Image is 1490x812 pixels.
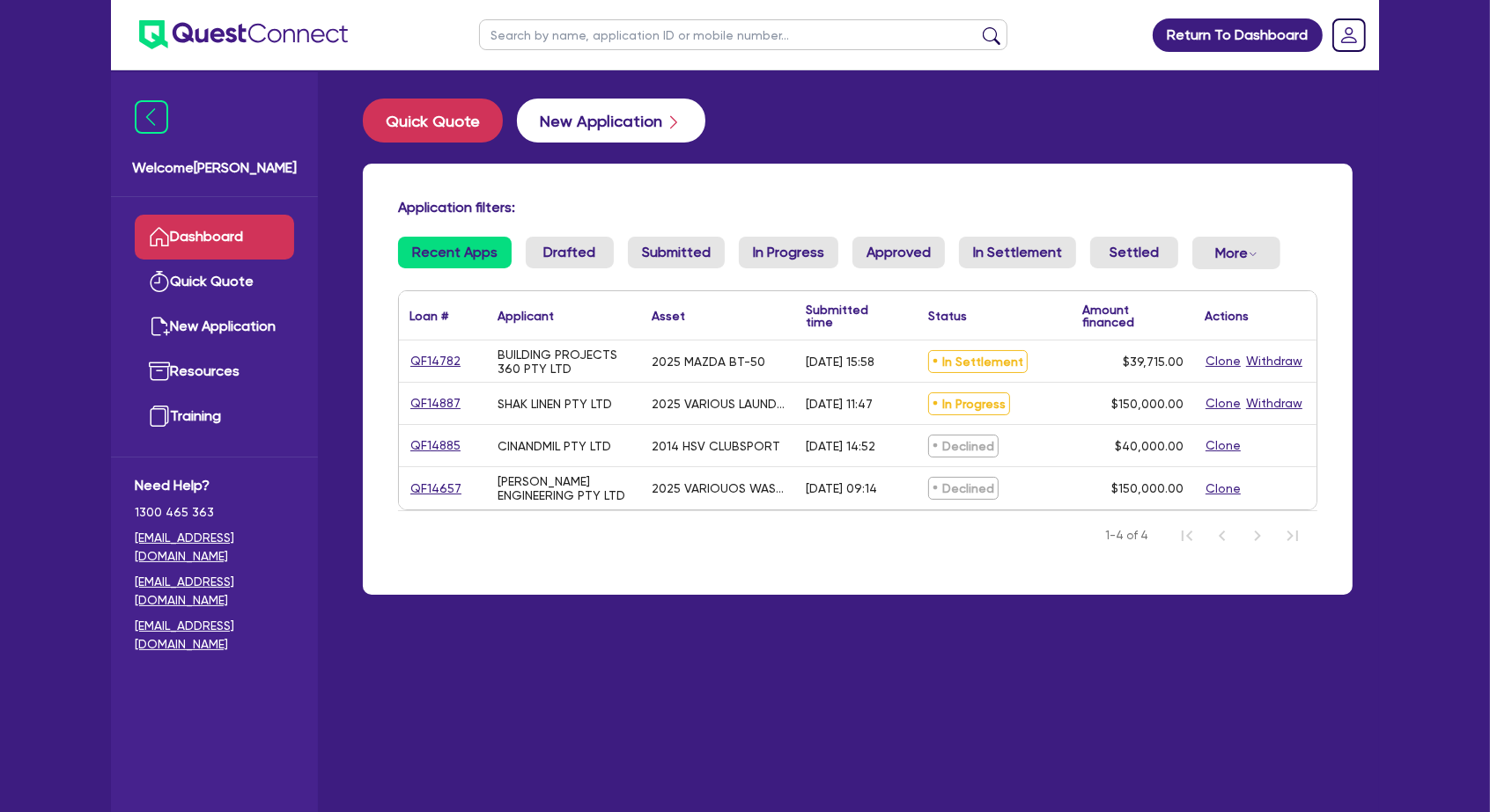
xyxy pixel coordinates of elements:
[135,573,294,610] a: [EMAIL_ADDRESS][DOMAIN_NAME]
[135,617,294,654] a: [EMAIL_ADDRESS][DOMAIN_NAME]
[409,351,461,371] a: QF14782
[1082,304,1184,328] div: Amount financed
[135,304,294,349] a: New Application
[1275,518,1310,553] button: Last Page
[363,99,517,143] a: Quick Quote
[1105,527,1148,545] span: 1-4 of 4
[928,435,999,457] span: Declined
[1245,351,1303,371] button: Withdraw
[1115,439,1184,453] span: $40,000.00
[149,271,170,292] img: quick-quote
[1111,481,1184,495] span: $150,000.00
[928,477,999,500] span: Declined
[409,435,461,456] a: QF14885
[498,397,612,411] div: SHAK LINEN PTY LTD
[135,503,294,522] span: 1300 465 363
[806,481,877,495] div: [DATE] 09:14
[652,355,765,369] div: 2025 MAZDA BT-50
[1240,518,1275,553] button: Next Page
[149,361,170,382] img: resources
[1169,518,1205,553] button: First Page
[479,19,1007,50] input: Search by name, application ID or mobile number...
[1192,237,1280,269] button: Dropdown toggle
[135,100,168,134] img: icon-menu-close
[628,237,725,268] a: Submitted
[1205,351,1242,371] button: Clone
[498,439,611,453] div: CINANDMIL PTY LTD
[409,393,461,413] a: QF14887
[526,237,614,268] a: Drafted
[652,397,785,411] div: 2025 VARIOUS LAUNDRY EQUIPMENT TBA
[928,310,967,322] div: Status
[959,237,1076,268] a: In Settlement
[1205,518,1240,553] button: Previous Page
[652,481,785,495] div: 2025 VARIOUOS WASHING MACHINES
[135,215,294,260] a: Dashboard
[363,99,503,143] button: Quick Quote
[1153,18,1323,52] a: Return To Dashboard
[1205,393,1242,413] button: Clone
[1111,397,1184,411] span: $150,000.00
[806,355,874,369] div: [DATE] 15:58
[149,406,170,427] img: training
[139,20,348,49] img: quest-connect-logo-blue
[498,347,631,376] div: BUILDING PROJECTS 360 PTY LTD
[1205,310,1249,322] div: Actions
[409,479,462,499] a: QF14657
[135,394,294,439] a: Training
[1123,355,1184,369] span: $39,715.00
[398,237,512,268] a: Recent Apps
[928,350,1028,373] span: In Settlement
[1205,479,1242,499] button: Clone
[806,397,873,411] div: [DATE] 11:47
[1090,237,1178,268] a: Settled
[135,349,294,394] a: Resources
[806,439,875,453] div: [DATE] 14:52
[409,310,448,322] div: Loan #
[1205,435,1242,456] button: Clone
[517,99,705,143] button: New Application
[806,304,891,328] div: Submitted time
[928,392,1010,415] span: In Progress
[852,237,945,268] a: Approved
[498,310,554,322] div: Applicant
[652,439,780,453] div: 2014 HSV CLUBSPORT
[135,529,294,566] a: [EMAIL_ADDRESS][DOMAIN_NAME]
[132,157,297,179] span: Welcome [PERSON_NAME]
[1326,12,1372,58] a: Dropdown toggle
[135,475,294,496] span: Need Help?
[1245,393,1303,413] button: Withdraw
[498,474,631,502] div: [PERSON_NAME] ENGINEERING PTY LTD
[652,310,685,322] div: Asset
[739,237,838,268] a: In Progress
[135,260,294,304] a: Quick Quote
[149,316,170,337] img: new-application
[398,199,1317,216] h4: Application filters:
